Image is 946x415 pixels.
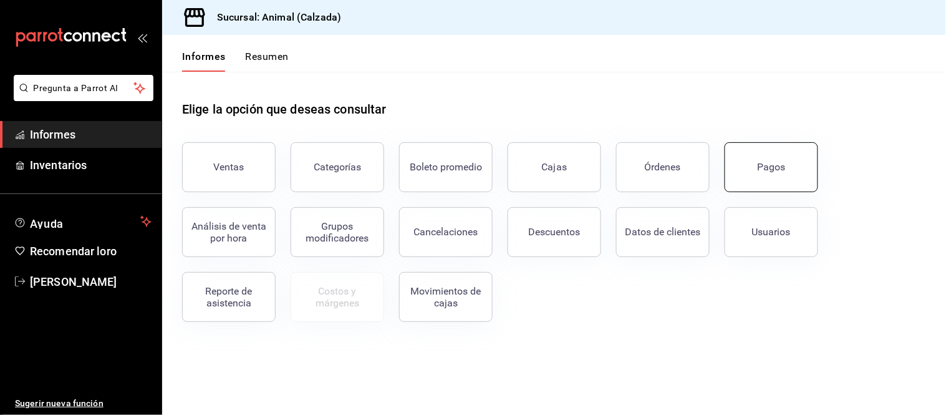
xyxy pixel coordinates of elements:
[214,161,244,173] font: Ventas
[414,226,478,238] font: Cancelaciones
[758,161,786,173] font: Pagos
[182,142,276,192] button: Ventas
[34,83,118,93] font: Pregunta a Parrot AI
[291,142,384,192] button: Categorías
[30,128,75,141] font: Informes
[399,272,493,322] button: Movimientos de cajas
[316,285,359,309] font: Costos y márgenes
[182,207,276,257] button: Análisis de venta por hora
[616,142,710,192] button: Órdenes
[30,159,87,172] font: Inventarios
[725,142,818,192] button: Pagos
[14,75,153,101] button: Pregunta a Parrot AI
[616,207,710,257] button: Datos de clientes
[15,398,104,408] font: Sugerir nueva función
[399,207,493,257] button: Cancelaciones
[137,32,147,42] button: abrir_cajón_menú
[30,217,64,230] font: Ayuda
[206,285,253,309] font: Reporte de asistencia
[752,226,791,238] font: Usuarios
[411,285,481,309] font: Movimientos de cajas
[217,11,341,23] font: Sucursal: Animal (Calzada)
[9,90,153,104] a: Pregunta a Parrot AI
[529,226,581,238] font: Descuentos
[291,272,384,322] button: Contrata inventarios para ver este informe
[306,220,369,244] font: Grupos modificadores
[246,51,289,62] font: Resumen
[508,207,601,257] button: Descuentos
[182,50,289,72] div: pestañas de navegación
[291,207,384,257] button: Grupos modificadores
[725,207,818,257] button: Usuarios
[645,161,681,173] font: Órdenes
[30,245,117,258] font: Recomendar loro
[191,220,266,244] font: Análisis de venta por hora
[182,272,276,322] button: Reporte de asistencia
[625,226,701,238] font: Datos de clientes
[410,161,482,173] font: Boleto promedio
[542,161,567,173] font: Cajas
[314,161,361,173] font: Categorías
[30,275,117,288] font: [PERSON_NAME]
[508,142,601,192] a: Cajas
[182,51,226,62] font: Informes
[399,142,493,192] button: Boleto promedio
[182,102,387,117] font: Elige la opción que deseas consultar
